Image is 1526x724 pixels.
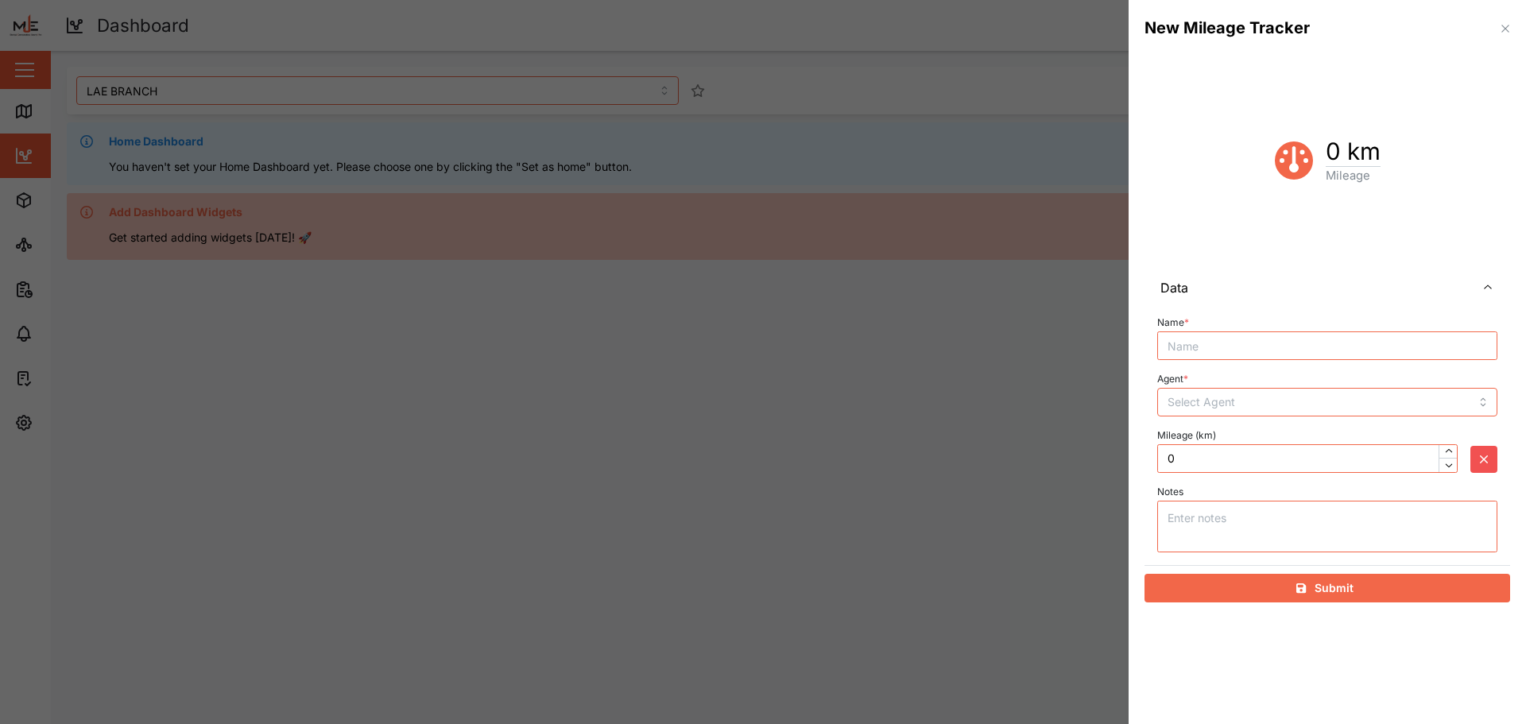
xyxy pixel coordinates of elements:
[1160,268,1462,308] span: Data
[1157,444,1458,473] input: Enter mileage
[1157,317,1189,328] label: Name
[1315,575,1354,602] span: Submit
[1157,486,1183,498] label: Notes
[1144,16,1310,41] div: New Mileage Tracker
[1157,430,1216,441] label: Mileage (km)
[1157,331,1497,360] input: Name
[1157,374,1188,385] label: Agent
[1326,167,1381,185] div: Mileage
[1157,388,1497,416] input: Select Agent
[1326,136,1381,166] h1: 0 km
